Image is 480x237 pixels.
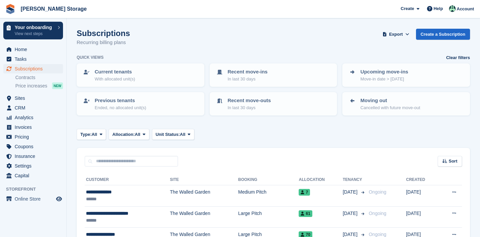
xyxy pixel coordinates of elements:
[369,211,386,216] span: Ongoing
[170,185,238,207] td: The Walled Garden
[77,39,130,46] p: Recurring billing plans
[343,93,469,115] a: Moving out Cancelled with future move-out
[343,64,469,86] a: Upcoming move-ins Move-in date > [DATE]
[15,93,55,103] span: Sites
[95,76,135,82] p: With allocated unit(s)
[228,76,268,82] p: In last 30 days
[52,82,63,89] div: NEW
[109,129,149,140] button: Allocation: All
[406,185,438,207] td: [DATE]
[406,206,438,228] td: [DATE]
[343,175,366,185] th: Tenancy
[210,93,337,115] a: Recent move-outs In last 30 days
[360,68,408,76] p: Upcoming move-ins
[3,54,63,64] a: menu
[3,113,63,122] a: menu
[77,129,106,140] button: Type: All
[112,131,135,138] span: Allocation:
[180,131,186,138] span: All
[3,161,63,171] a: menu
[77,64,204,86] a: Current tenants With allocated unit(s)
[3,123,63,132] a: menu
[15,113,55,122] span: Analytics
[238,175,299,185] th: Booking
[135,131,140,138] span: All
[401,5,414,12] span: Create
[15,194,55,204] span: Online Store
[228,68,268,76] p: Recent move-ins
[299,189,310,196] span: 7
[95,68,135,76] p: Current tenants
[156,131,180,138] span: Unit Status:
[170,175,238,185] th: Site
[85,175,170,185] th: Customer
[360,104,420,111] p: Cancelled with future move-out
[15,161,55,171] span: Settings
[343,189,359,196] span: [DATE]
[360,97,420,104] p: Moving out
[95,104,146,111] p: Ended, no allocated unit(s)
[446,54,470,61] a: Clear filters
[343,210,359,217] span: [DATE]
[15,132,55,142] span: Pricing
[95,97,146,104] p: Previous tenants
[369,189,386,195] span: Ongoing
[15,25,54,30] p: Your onboarding
[77,54,104,60] h6: Quick views
[369,232,386,237] span: Ongoing
[15,64,55,73] span: Subscriptions
[18,3,89,14] a: [PERSON_NAME] Storage
[457,6,474,12] span: Account
[15,45,55,54] span: Home
[210,64,337,86] a: Recent move-ins In last 30 days
[381,29,411,40] button: Export
[15,82,63,89] a: Price increases NEW
[6,186,66,193] span: Storefront
[299,210,312,217] span: 61
[3,64,63,73] a: menu
[15,74,63,81] a: Contracts
[238,185,299,207] td: Medium Pitch
[15,152,55,161] span: Insurance
[15,142,55,151] span: Coupons
[152,129,194,140] button: Unit Status: All
[15,171,55,180] span: Capital
[5,4,15,14] img: stora-icon-8386f47178a22dfd0bd8f6a31ec36ba5ce8667c1dd55bd0f319d3a0aa187defe.svg
[77,29,130,38] h1: Subscriptions
[449,158,457,165] span: Sort
[3,132,63,142] a: menu
[434,5,443,12] span: Help
[3,45,63,54] a: menu
[228,104,271,111] p: In last 30 days
[15,123,55,132] span: Invoices
[92,131,97,138] span: All
[77,93,204,115] a: Previous tenants Ended, no allocated unit(s)
[360,76,408,82] p: Move-in date > [DATE]
[80,131,92,138] span: Type:
[170,206,238,228] td: The Walled Garden
[15,83,47,89] span: Price increases
[406,175,438,185] th: Created
[3,171,63,180] a: menu
[15,54,55,64] span: Tasks
[449,5,456,12] img: Nicholas Pain
[3,142,63,151] a: menu
[3,103,63,112] a: menu
[238,206,299,228] td: Large Pitch
[15,103,55,112] span: CRM
[3,93,63,103] a: menu
[3,152,63,161] a: menu
[55,195,63,203] a: Preview store
[15,31,54,37] p: View next steps
[416,29,470,40] a: Create a Subscription
[3,22,63,39] a: Your onboarding View next steps
[228,97,271,104] p: Recent move-outs
[299,175,343,185] th: Allocation
[3,194,63,204] a: menu
[389,31,403,38] span: Export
